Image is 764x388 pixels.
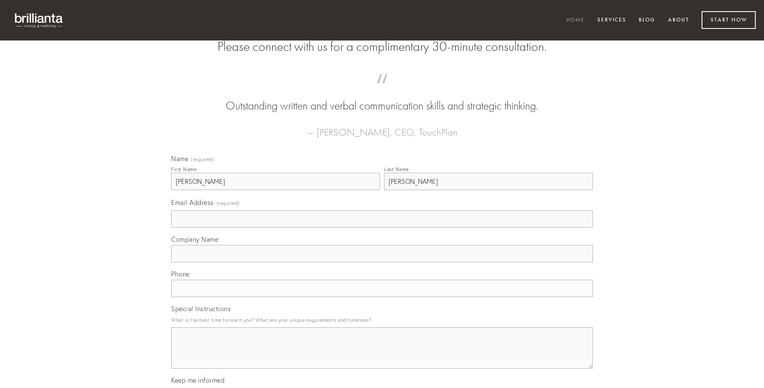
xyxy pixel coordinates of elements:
[171,155,188,163] span: Name
[561,14,590,27] a: Home
[171,198,214,207] span: Email Address
[191,157,214,162] span: (required)
[171,235,218,243] span: Company Name
[8,8,70,32] img: brillianta - research, strategy, marketing
[171,314,593,326] p: What is the best time to reach you? What are your unique requirements and timelines?
[171,305,231,313] span: Special Instructions
[184,82,580,114] blockquote: Outstanding written and verbal communication skills and strategic thinking.
[592,14,632,27] a: Services
[184,82,580,98] span: “
[184,114,580,140] figcaption: — [PERSON_NAME], CEO, TouchPlan
[171,376,224,384] span: Keep me informed
[171,39,593,55] h2: Please connect with us for a complimentary 30-minute consultation.
[702,11,756,29] a: Start Now
[384,166,409,172] div: Last Name
[171,166,196,172] div: First Name
[633,14,661,27] a: Blog
[663,14,695,27] a: About
[217,198,240,209] span: (required)
[171,270,190,278] span: Phone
